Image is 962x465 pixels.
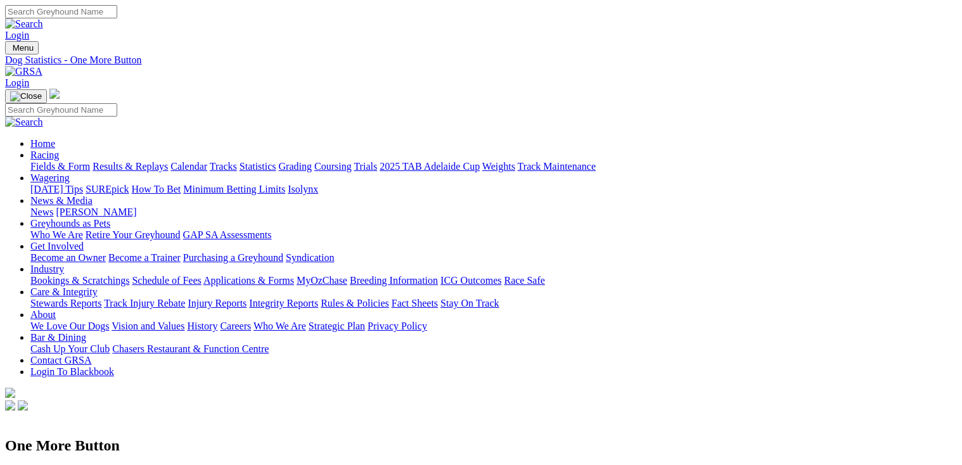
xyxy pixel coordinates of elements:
a: Breeding Information [350,275,438,286]
a: Login [5,30,29,41]
a: Track Injury Rebate [104,298,185,309]
a: Integrity Reports [249,298,318,309]
a: Trials [354,161,377,172]
a: News [30,207,53,217]
a: Racing [30,150,59,160]
a: Bookings & Scratchings [30,275,129,286]
button: Toggle navigation [5,89,47,103]
a: Careers [220,321,251,331]
img: logo-grsa-white.png [5,388,15,398]
a: SUREpick [86,184,129,194]
a: Login To Blackbook [30,366,114,377]
a: Applications & Forms [203,275,294,286]
a: Results & Replays [93,161,168,172]
a: Care & Integrity [30,286,98,297]
a: Tracks [210,161,237,172]
a: Schedule of Fees [132,275,201,286]
a: [PERSON_NAME] [56,207,136,217]
a: Become a Trainer [108,252,181,263]
img: facebook.svg [5,400,15,411]
a: Fields & Form [30,161,90,172]
div: Wagering [30,184,957,195]
a: Become an Owner [30,252,106,263]
img: Search [5,18,43,30]
img: logo-grsa-white.png [49,89,60,99]
input: Search [5,103,117,117]
a: Strategic Plan [309,321,365,331]
a: GAP SA Assessments [183,229,272,240]
a: Contact GRSA [30,355,91,366]
img: twitter.svg [18,400,28,411]
a: Home [30,138,55,149]
a: History [187,321,217,331]
a: Privacy Policy [368,321,427,331]
a: Isolynx [288,184,318,194]
a: Get Involved [30,241,84,252]
button: Toggle navigation [5,41,39,54]
a: Rules & Policies [321,298,389,309]
a: ICG Outcomes [440,275,501,286]
a: Grading [279,161,312,172]
a: Minimum Betting Limits [183,184,285,194]
div: Get Involved [30,252,957,264]
a: Track Maintenance [518,161,596,172]
a: Cash Up Your Club [30,343,110,354]
a: Wagering [30,172,70,183]
a: Statistics [240,161,276,172]
a: Syndication [286,252,334,263]
div: About [30,321,957,332]
div: Greyhounds as Pets [30,229,957,241]
a: Greyhounds as Pets [30,218,110,229]
a: Chasers Restaurant & Function Centre [112,343,269,354]
a: Who We Are [253,321,306,331]
input: Search [5,5,117,18]
a: Who We Are [30,229,83,240]
a: About [30,309,56,320]
a: [DATE] Tips [30,184,83,194]
a: Weights [482,161,515,172]
a: 2025 TAB Adelaide Cup [380,161,480,172]
div: Bar & Dining [30,343,957,355]
a: Stay On Track [440,298,499,309]
img: Search [5,117,43,128]
div: News & Media [30,207,957,218]
a: We Love Our Dogs [30,321,109,331]
a: Login [5,77,29,88]
img: Close [10,91,42,101]
a: Dog Statistics - One More Button [5,54,957,66]
a: Stewards Reports [30,298,101,309]
a: Calendar [170,161,207,172]
div: Industry [30,275,957,286]
div: Care & Integrity [30,298,957,309]
h2: One More Button [5,437,957,454]
a: Bar & Dining [30,332,86,343]
a: Race Safe [504,275,544,286]
span: Menu [13,43,34,53]
a: News & Media [30,195,93,206]
a: Vision and Values [112,321,184,331]
a: Purchasing a Greyhound [183,252,283,263]
a: Coursing [314,161,352,172]
div: Racing [30,161,957,172]
a: How To Bet [132,184,181,194]
a: Injury Reports [188,298,247,309]
img: GRSA [5,66,42,77]
a: MyOzChase [297,275,347,286]
a: Fact Sheets [392,298,438,309]
a: Retire Your Greyhound [86,229,181,240]
a: Industry [30,264,64,274]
